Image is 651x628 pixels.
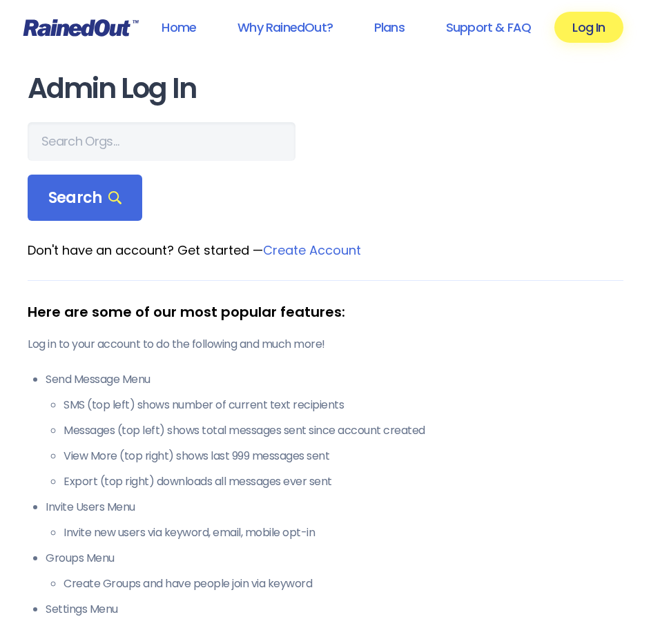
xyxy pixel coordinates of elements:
li: View More (top right) shows last 999 messages sent [64,448,623,464]
li: Groups Menu [46,550,623,592]
li: Invite new users via keyword, email, mobile opt-in [64,524,623,541]
div: Search [28,175,142,222]
a: Create Account [263,242,361,259]
a: Plans [356,12,422,43]
p: Log in to your account to do the following and much more! [28,336,623,353]
li: SMS (top left) shows number of current text recipients [64,397,623,413]
a: Why RainedOut? [220,12,351,43]
li: Send Message Menu [46,371,623,490]
input: Search Orgs… [28,122,295,161]
h1: Admin Log In [28,73,623,104]
div: Here are some of our most popular features: [28,302,623,322]
span: Search [48,188,122,208]
a: Support & FAQ [428,12,549,43]
li: Messages (top left) shows total messages sent since account created [64,422,623,439]
a: Log In [554,12,623,43]
li: Create Groups and have people join via keyword [64,576,623,592]
a: Home [144,12,214,43]
li: Export (top right) downloads all messages ever sent [64,473,623,490]
li: Invite Users Menu [46,499,623,541]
